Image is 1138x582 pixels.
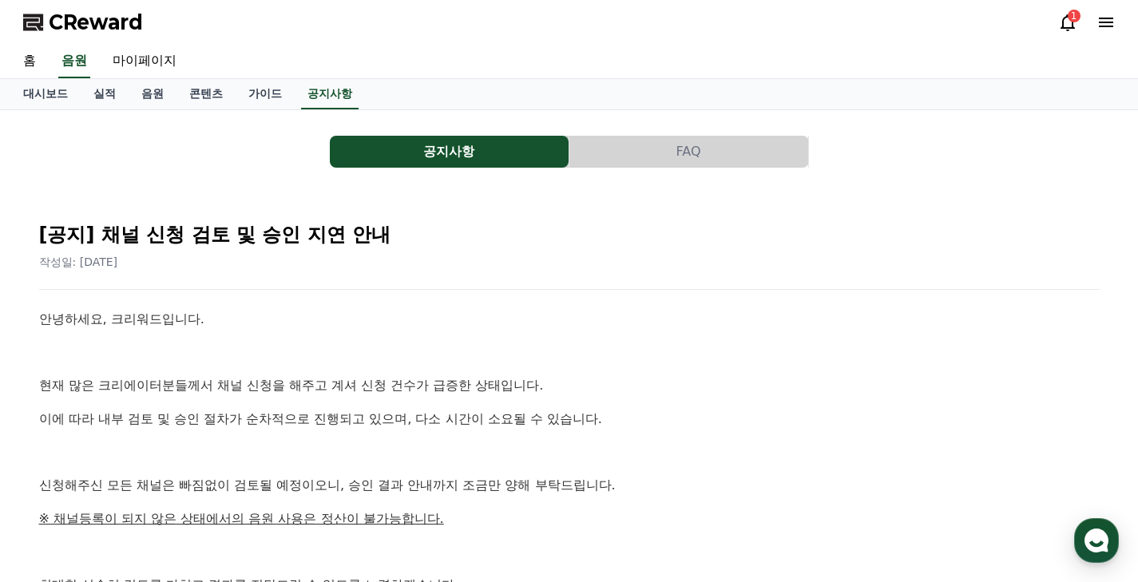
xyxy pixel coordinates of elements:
span: 대화 [146,474,165,487]
span: 홈 [50,473,60,486]
a: 공지사항 [301,79,359,109]
div: 1 [1068,10,1081,22]
p: 신청해주신 모든 채널은 빠짐없이 검토될 예정이오니, 승인 결과 안내까지 조금만 양해 부탁드립니다. [39,475,1100,496]
span: 작성일: [DATE] [39,255,118,268]
a: 실적 [81,79,129,109]
button: FAQ [569,136,808,168]
a: CReward [23,10,143,35]
a: 콘텐츠 [176,79,236,109]
h2: [공지] 채널 신청 검토 및 승인 지연 안내 [39,222,1100,247]
u: ※ 채널등록이 되지 않은 상태에서의 음원 사용은 정산이 불가능합니다. [39,511,444,526]
button: 공지사항 [330,136,569,168]
a: 대시보드 [10,79,81,109]
a: 설정 [206,449,307,489]
a: 마이페이지 [100,45,189,78]
a: 공지사항 [330,136,569,168]
a: 홈 [5,449,105,489]
p: 안녕하세요, 크리워드입니다. [39,309,1100,330]
a: 가이드 [236,79,295,109]
a: 1 [1058,13,1077,32]
p: 이에 따라 내부 검토 및 승인 절차가 순차적으로 진행되고 있으며, 다소 시간이 소요될 수 있습니다. [39,409,1100,430]
a: FAQ [569,136,809,168]
p: 현재 많은 크리에이터분들께서 채널 신청을 해주고 계셔 신청 건수가 급증한 상태입니다. [39,375,1100,396]
a: 음원 [58,45,90,78]
a: 홈 [10,45,49,78]
a: 음원 [129,79,176,109]
span: CReward [49,10,143,35]
a: 대화 [105,449,206,489]
span: 설정 [247,473,266,486]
